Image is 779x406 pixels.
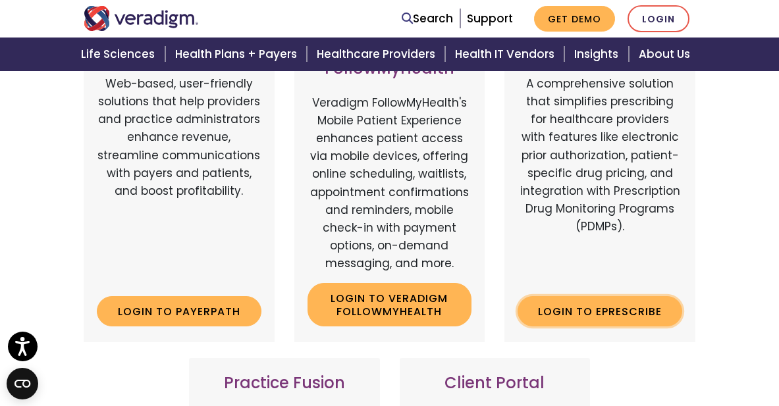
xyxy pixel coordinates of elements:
[518,296,682,326] a: Login to ePrescribe
[631,38,706,71] a: About Us
[413,374,578,393] h3: Client Portal
[628,5,689,32] a: Login
[202,374,367,393] h3: Practice Fusion
[518,75,682,286] p: A comprehensive solution that simplifies prescribing for healthcare providers with features like ...
[97,75,261,286] p: Web-based, user-friendly solutions that help providers and practice administrators enhance revenu...
[7,368,38,399] button: Open CMP widget
[467,11,513,26] a: Support
[84,6,199,31] img: Veradigm logo
[97,296,261,326] a: Login to Payerpath
[308,283,472,326] a: Login to Veradigm FollowMyHealth
[167,38,309,71] a: Health Plans + Payers
[73,38,167,71] a: Life Sciences
[566,38,630,71] a: Insights
[309,38,447,71] a: Healthcare Providers
[526,324,763,390] iframe: Drift Chat Widget
[402,10,453,28] a: Search
[534,6,615,32] a: Get Demo
[447,38,566,71] a: Health IT Vendors
[308,40,472,78] h3: Veradigm FollowMyHealth
[308,94,472,273] p: Veradigm FollowMyHealth's Mobile Patient Experience enhances patient access via mobile devices, o...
